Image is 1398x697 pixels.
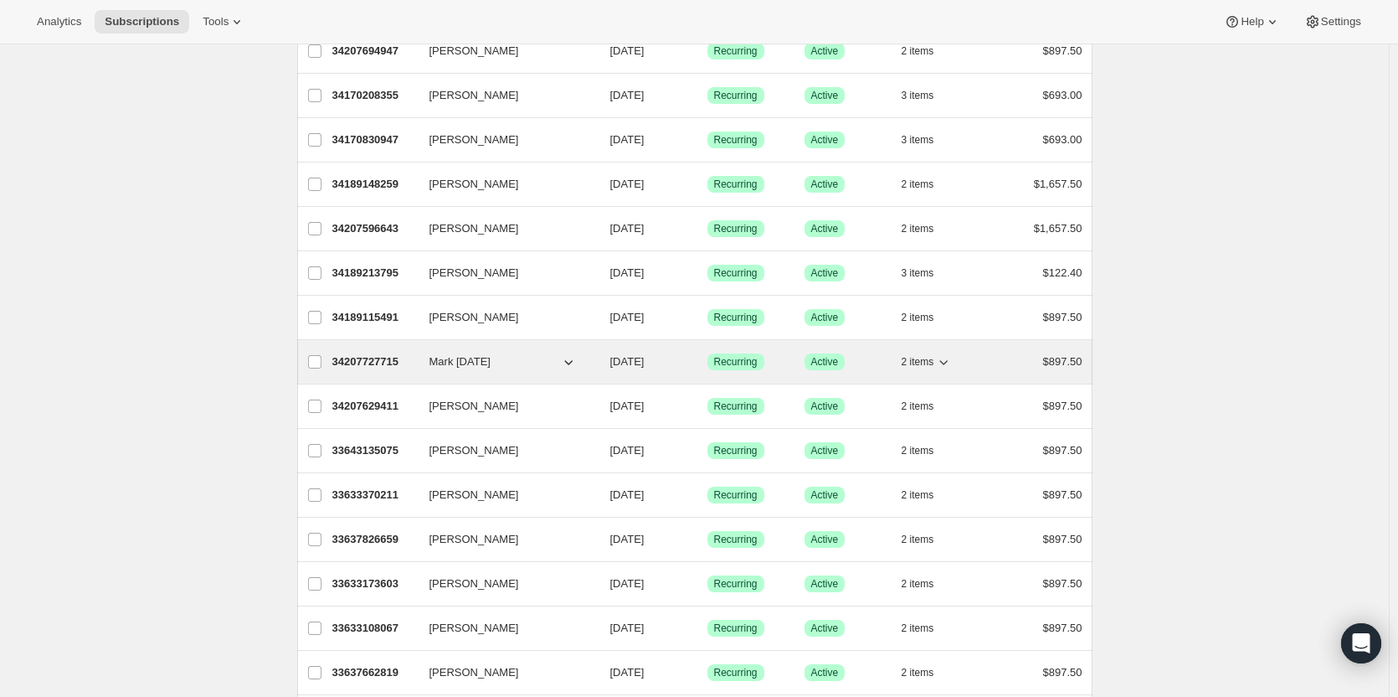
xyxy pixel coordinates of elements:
span: Active [811,222,839,235]
span: Recurring [714,44,758,58]
span: $693.00 [1043,133,1082,146]
span: [DATE] [610,400,645,412]
button: 2 items [902,217,953,240]
span: $897.50 [1043,666,1082,679]
span: $897.50 [1043,400,1082,412]
span: [DATE] [610,44,645,57]
span: 3 items [902,266,934,280]
p: 34189148259 [332,176,416,193]
span: 3 items [902,89,934,102]
span: [DATE] [610,622,645,634]
span: Active [811,178,839,191]
span: Active [811,355,839,369]
button: [PERSON_NAME] [419,393,587,420]
span: [PERSON_NAME] [429,309,519,326]
span: Recurring [714,622,758,635]
span: [DATE] [610,178,645,190]
p: 33637826659 [332,531,416,548]
span: [DATE] [610,533,645,545]
div: 34207596643[PERSON_NAME][DATE]SuccessRecurringSuccessActive2 items$1,657.50 [332,217,1082,240]
span: $897.50 [1043,311,1082,323]
span: Recurring [714,355,758,369]
div: 33633173603[PERSON_NAME][DATE]SuccessRecurringSuccessActive2 items$897.50 [332,572,1082,596]
button: [PERSON_NAME] [419,437,587,464]
button: 2 items [902,483,953,507]
span: [DATE] [610,133,645,146]
div: 34189115491[PERSON_NAME][DATE]SuccessRecurringSuccessActive2 items$897.50 [332,306,1082,329]
span: $122.40 [1043,266,1082,279]
span: Recurring [714,488,758,502]
span: Recurring [714,577,758,591]
span: Recurring [714,178,758,191]
span: 2 items [902,44,934,58]
p: 33633370211 [332,487,416,503]
button: 3 items [902,261,953,285]
span: Active [811,44,839,58]
span: Active [811,533,839,546]
span: Recurring [714,222,758,235]
button: 2 items [902,572,953,596]
button: Subscriptions [95,10,189,34]
button: [PERSON_NAME] [419,615,587,642]
span: Recurring [714,133,758,147]
button: 2 items [902,39,953,63]
span: $897.50 [1043,444,1082,457]
span: $897.50 [1043,355,1082,368]
span: [PERSON_NAME] [429,132,519,148]
span: $897.50 [1043,488,1082,501]
span: Active [811,488,839,502]
span: [DATE] [610,222,645,235]
span: $1,657.50 [1034,222,1082,235]
span: [PERSON_NAME] [429,487,519,503]
span: Analytics [37,15,81,28]
span: 2 items [902,533,934,546]
button: [PERSON_NAME] [419,171,587,198]
p: 33633173603 [332,576,416,592]
span: [DATE] [610,311,645,323]
span: Active [811,666,839,679]
button: 2 items [902,661,953,684]
div: 34207727715Mark [DATE][DATE]SuccessRecurringSuccessActive2 items$897.50 [332,350,1082,374]
div: 33633108067[PERSON_NAME][DATE]SuccessRecurringSuccessActive2 items$897.50 [332,617,1082,640]
button: [PERSON_NAME] [419,260,587,287]
span: Active [811,444,839,457]
button: 2 items [902,528,953,551]
span: [DATE] [610,577,645,590]
button: [PERSON_NAME] [419,215,587,242]
p: 34170208355 [332,87,416,104]
span: 2 items [902,622,934,635]
span: 2 items [902,355,934,369]
span: $897.50 [1043,577,1082,590]
span: [PERSON_NAME] [429,220,519,237]
button: 2 items [902,439,953,462]
p: 34189213795 [332,265,416,281]
span: Active [811,577,839,591]
span: $897.50 [1043,44,1082,57]
button: 2 items [902,395,953,418]
button: 3 items [902,128,953,152]
button: Settings [1294,10,1371,34]
button: 2 items [902,617,953,640]
span: [DATE] [610,488,645,501]
span: [PERSON_NAME] [429,664,519,681]
button: [PERSON_NAME] [419,482,587,509]
div: 34189148259[PERSON_NAME][DATE]SuccessRecurringSuccessActive2 items$1,657.50 [332,173,1082,196]
span: [DATE] [610,444,645,457]
span: [DATE] [610,89,645,101]
span: Active [811,133,839,147]
span: 2 items [902,222,934,235]
button: [PERSON_NAME] [419,304,587,331]
button: [PERSON_NAME] [419,82,587,109]
button: Tools [193,10,255,34]
span: 2 items [902,311,934,324]
p: 33643135075 [332,442,416,459]
button: [PERSON_NAME] [419,526,587,553]
div: 33637826659[PERSON_NAME][DATE]SuccessRecurringSuccessActive2 items$897.50 [332,528,1082,551]
button: 3 items [902,84,953,107]
div: 33643135075[PERSON_NAME][DATE]SuccessRecurringSuccessActive2 items$897.50 [332,439,1082,462]
button: [PERSON_NAME] [419,571,587,597]
span: Active [811,266,839,280]
span: Active [811,89,839,102]
span: Recurring [714,666,758,679]
div: 33633370211[PERSON_NAME][DATE]SuccessRecurringSuccessActive2 items$897.50 [332,483,1082,507]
